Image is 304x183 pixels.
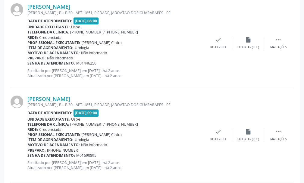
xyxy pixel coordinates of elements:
span: Urologia [75,137,89,142]
b: Data de atendimento: [27,110,72,115]
div: Mais ações [270,137,287,141]
b: Preparo: [27,148,46,153]
span: [DATE] 09:00 [74,109,99,116]
i: check [215,128,221,135]
i: check [215,36,221,43]
span: [PERSON_NAME] Cintra [81,132,122,137]
b: Preparo: [27,55,46,61]
span: Credenciada [39,35,61,40]
b: Unidade executante: [27,24,70,30]
b: Profissional executante: [27,132,80,137]
p: Solicitado por [PERSON_NAME] em [DATE] - há 2 anos Atualizado por [PERSON_NAME] em [DATE] - há 2 ... [27,160,203,170]
div: Mais ações [270,45,287,49]
div: Exportar (PDF) [237,45,259,49]
span: [DATE] 08:00 [74,17,99,24]
i: insert_drive_file [245,128,252,135]
div: [PERSON_NAME] , BL. B 30 - APT. 1851, PIEDADE, JABOATAO DOS GUARARAPES - PE [27,102,203,107]
span: M01690895 [76,153,96,158]
b: Rede: [27,127,38,132]
div: Resolvido [210,45,226,49]
b: Unidade executante: [27,117,70,122]
i:  [275,36,282,43]
b: Motivo de agendamento: [27,50,80,55]
i: insert_drive_file [245,36,252,43]
span: Urologia [75,45,89,50]
b: Item de agendamento: [27,45,74,50]
a: [PERSON_NAME] [27,96,70,102]
b: Senha de atendimento: [27,61,75,66]
span: Não informado [47,55,73,61]
span: Uspe [71,24,80,30]
span: [PHONE_NUMBER] / [PHONE_NUMBER] [70,122,138,127]
span: Não informado [81,50,107,55]
span: Uspe [71,117,80,122]
span: [PHONE_NUMBER] [47,148,79,153]
img: img [11,3,23,16]
b: Profissional executante: [27,40,80,45]
b: Rede: [27,35,38,40]
b: Item de agendamento: [27,137,74,142]
img: img [11,96,23,108]
b: Telefone da clínica: [27,30,69,35]
div: [PERSON_NAME] , BL. B 30 - APT. 1851, PIEDADE, JABOATAO DOS GUARARAPES - PE [27,10,203,15]
span: [PHONE_NUMBER] / [PHONE_NUMBER] [70,30,138,35]
b: Data de atendimento: [27,18,72,24]
a: [PERSON_NAME] [27,3,70,10]
i:  [275,128,282,135]
span: [PERSON_NAME] Cintra [81,40,122,45]
span: Credenciada [39,127,61,132]
div: Resolvido [210,137,226,141]
div: Exportar (PDF) [237,137,259,141]
span: Não informado [81,142,107,147]
p: Solicitado por [PERSON_NAME] em [DATE] - há 2 anos Atualizado por [PERSON_NAME] em [DATE] - há 2 ... [27,68,203,78]
b: Telefone da clínica: [27,122,69,127]
span: M01446250 [76,61,96,66]
b: Motivo de agendamento: [27,142,80,147]
b: Senha de atendimento: [27,153,75,158]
